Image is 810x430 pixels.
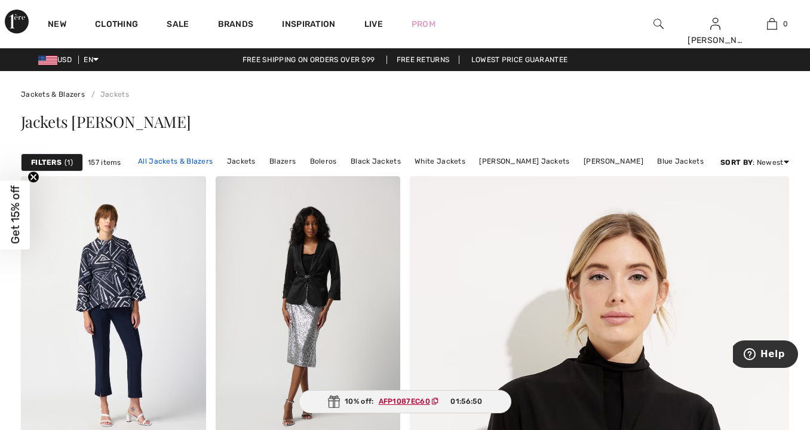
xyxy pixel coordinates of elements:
div: [PERSON_NAME] [688,34,743,47]
span: 0 [783,19,788,29]
a: Brands [218,19,254,32]
img: My Info [710,17,720,31]
div: 10% off: [299,390,511,413]
a: Lowest Price Guarantee [462,56,578,64]
iframe: Opens a widget where you can find more information [733,340,798,370]
img: US Dollar [38,56,57,65]
a: [PERSON_NAME] Jackets [473,153,575,169]
span: EN [84,56,99,64]
a: White Jackets [409,153,471,169]
a: Blazers [263,153,302,169]
a: Boleros [304,153,343,169]
a: [PERSON_NAME] [578,153,649,169]
span: Inspiration [282,19,335,32]
span: Jackets [PERSON_NAME] [21,111,191,132]
button: Close teaser [27,171,39,183]
a: Black Jackets [345,153,407,169]
a: Jackets [221,153,262,169]
a: Jackets [87,90,128,99]
span: 1 [65,157,73,168]
strong: Sort By [720,158,753,167]
img: My Bag [767,17,777,31]
div: : Newest [720,157,789,168]
span: Get 15% off [8,186,22,244]
a: All Jackets & Blazers [132,153,219,169]
a: Prom [412,18,435,30]
a: Sale [167,19,189,32]
a: Free shipping on orders over $99 [233,56,385,64]
span: 157 items [88,157,121,168]
ins: AFP1087EC60 [379,397,430,406]
a: Blue Jackets [651,153,710,169]
img: Gift.svg [328,395,340,408]
a: Clothing [95,19,138,32]
a: Free Returns [386,56,460,64]
a: 0 [744,17,800,31]
span: USD [38,56,76,64]
strong: Filters [31,157,62,168]
img: search the website [653,17,664,31]
img: 1ère Avenue [5,10,29,33]
a: Jackets & Blazers [21,90,85,99]
span: 01:56:50 [450,396,481,407]
a: Live [364,18,383,30]
a: New [48,19,66,32]
a: Sign In [710,18,720,29]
